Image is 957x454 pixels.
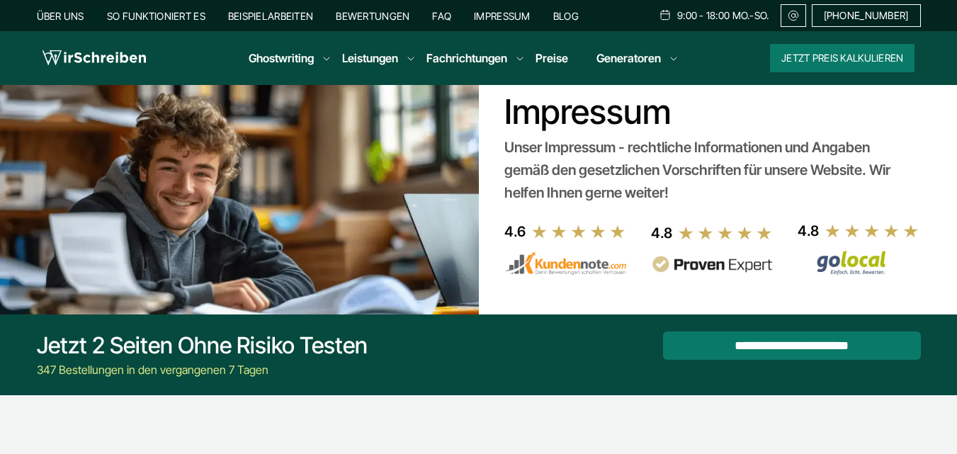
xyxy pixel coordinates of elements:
span: 9:00 - 18:00 Mo.-So. [677,10,769,21]
a: Impressum [474,10,531,22]
a: So funktioniert es [107,10,205,22]
a: Beispielarbeiten [228,10,313,22]
a: Blog [553,10,579,22]
div: 4.6 [504,220,526,243]
div: Unser Impressum - rechtliche Informationen und Angaben gemäß den gesetzlichen Vorschriften für un... [504,136,914,204]
a: Preise [536,51,568,65]
img: stars [531,224,626,239]
a: Generatoren [596,50,661,67]
img: stars [678,225,773,241]
img: Email [787,10,800,21]
span: [PHONE_NUMBER] [824,10,909,21]
a: Fachrichtungen [426,50,507,67]
img: logo wirschreiben [43,47,146,69]
img: stars [825,223,919,239]
img: provenexpert reviews [651,256,773,273]
a: FAQ [432,10,451,22]
a: Über uns [37,10,84,22]
div: Jetzt 2 Seiten ohne Risiko testen [37,331,368,360]
div: 347 Bestellungen in den vergangenen 7 Tagen [37,361,368,378]
a: [PHONE_NUMBER] [812,4,921,27]
h1: Impressum [504,92,914,132]
img: kundennote [504,251,626,276]
a: Bewertungen [336,10,409,22]
div: 4.8 [651,222,672,244]
img: Schedule [659,9,672,21]
button: Jetzt Preis kalkulieren [770,44,914,72]
a: Ghostwriting [249,50,314,67]
div: 4.8 [798,220,819,242]
a: Leistungen [342,50,398,67]
img: Wirschreiben Bewertungen [798,250,919,276]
